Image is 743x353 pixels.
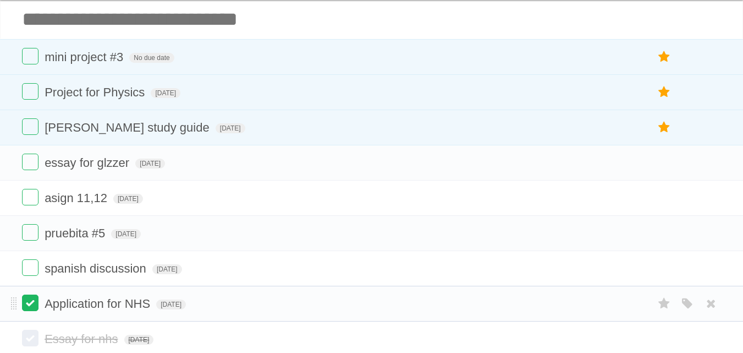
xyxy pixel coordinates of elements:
label: Star task [654,295,675,313]
span: [PERSON_NAME] study guide [45,121,212,134]
span: pruebita #5 [45,226,108,240]
span: [DATE] [216,123,245,133]
label: Done [22,295,38,311]
label: Done [22,48,38,64]
label: Done [22,259,38,276]
label: Done [22,118,38,135]
label: Done [22,154,38,170]
span: [DATE] [113,194,143,204]
span: [DATE] [111,229,141,239]
span: [DATE] [152,264,182,274]
label: Done [22,189,38,205]
label: Done [22,330,38,346]
span: [DATE] [135,159,165,169]
span: Project for Physics [45,85,147,99]
span: Application for NHS [45,297,153,311]
span: mini project #3 [45,50,126,64]
span: [DATE] [151,88,180,98]
span: spanish discussion [45,262,149,275]
span: Essay for nhs [45,332,120,346]
label: Done [22,224,38,241]
span: No due date [129,53,174,63]
span: [DATE] [124,335,154,345]
label: Star task [654,48,675,66]
label: Done [22,83,38,100]
span: [DATE] [156,300,186,309]
label: Star task [654,83,675,101]
span: asign 11,12 [45,191,110,205]
label: Star task [654,118,675,137]
span: essay for glzzer [45,156,132,170]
